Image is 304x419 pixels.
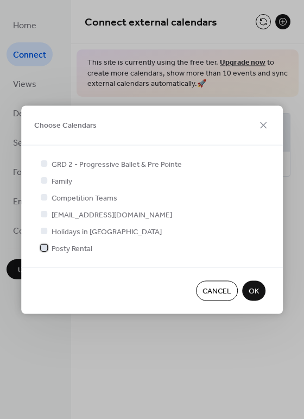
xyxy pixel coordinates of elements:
button: Cancel [196,280,238,301]
span: Cancel [202,286,231,297]
span: OK [249,286,259,297]
span: Choose Calendars [34,120,97,132]
button: OK [242,280,265,301]
span: Posty Rental [52,243,92,255]
span: [EMAIL_ADDRESS][DOMAIN_NAME] [52,210,172,221]
span: Competition Teams [52,193,117,204]
span: Holidays in [GEOGRAPHIC_DATA] [52,227,162,238]
span: Family [52,176,72,187]
span: GRD 2 - Progressive Ballet & Pre Pointe [52,159,182,171]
